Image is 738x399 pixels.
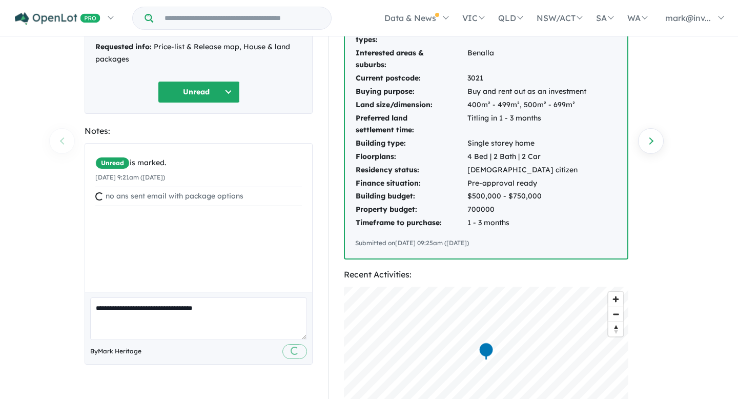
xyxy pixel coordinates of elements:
td: Single storey home [467,137,587,150]
span: Reset bearing to north [608,322,623,336]
td: Land size/dimension: [355,98,467,112]
td: Titling in 1 - 3 months [467,112,587,137]
div: Recent Activities: [344,268,628,282]
td: Finance situation: [355,177,467,190]
button: Reset bearing to north [608,322,623,336]
button: Zoom out [608,307,623,322]
div: Submitted on [DATE] 09:25am ([DATE]) [355,238,617,248]
div: Notes: [85,124,313,138]
div: Price-list & Release map, House & land packages [95,41,302,66]
span: By Mark Heritage [90,346,141,356]
td: 1 - 3 months [467,216,587,230]
td: Building type: [355,137,467,150]
span: Unread [95,157,130,169]
td: Timeframe to purchase: [355,216,467,230]
input: Try estate name, suburb, builder or developer [155,7,329,29]
td: Interested areas & suburbs: [355,47,467,72]
div: Map marker [479,342,494,361]
td: Property budget: [355,203,467,216]
button: Zoom in [608,292,623,307]
td: Buy and rent out as an investment [467,85,587,98]
td: [DEMOGRAPHIC_DATA] citizen [467,164,587,177]
span: mark@inv... [665,13,711,23]
td: Building budget: [355,190,467,203]
td: Buying purpose: [355,85,467,98]
td: $500,000 - $750,000 [467,190,587,203]
td: Preferred land settlement time: [355,112,467,137]
td: 700000 [467,203,587,216]
span: no ans sent email with package options [106,191,243,201]
img: Openlot PRO Logo White [15,12,100,25]
td: 400m² - 499m², 500m² - 699m² [467,98,587,112]
td: Benalla [467,47,587,72]
div: is marked. [95,157,302,169]
small: [DATE] 9:21am ([DATE]) [95,173,165,181]
span: Zoom out [608,307,623,322]
td: 4 Bed | 2 Bath | 2 Car [467,150,587,164]
strong: Requested info: [95,42,152,51]
button: Unread [158,81,240,103]
td: 3021 [467,72,587,85]
td: Floorplans: [355,150,467,164]
td: Pre-approval ready [467,177,587,190]
td: Current postcode: [355,72,467,85]
td: Residency status: [355,164,467,177]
